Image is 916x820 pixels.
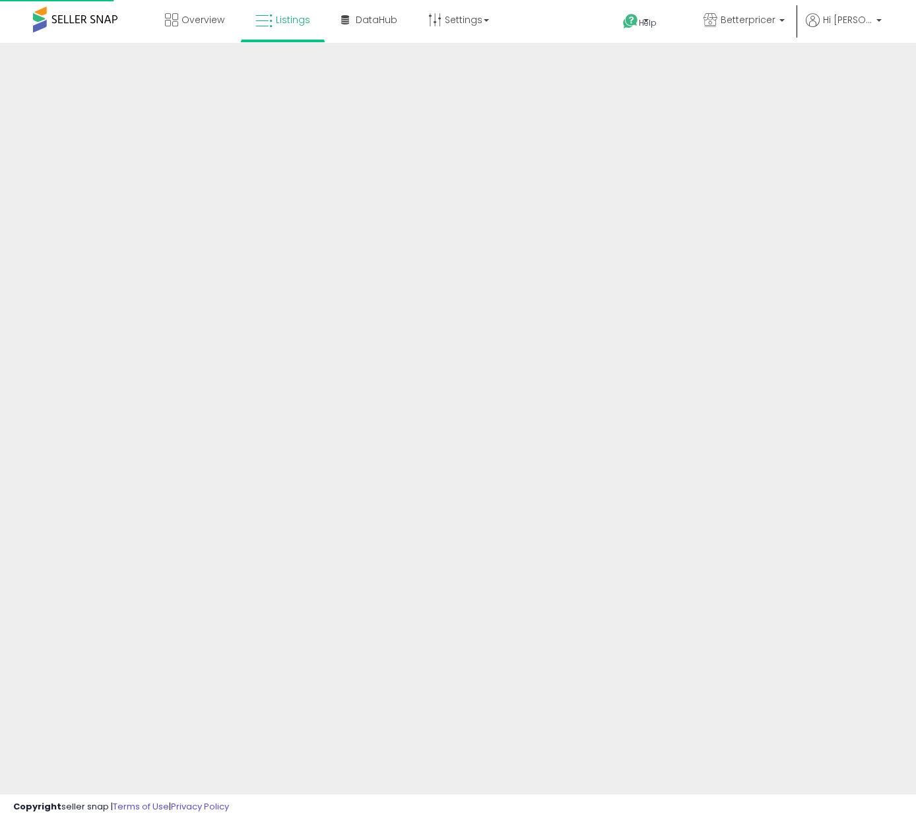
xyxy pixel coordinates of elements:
[356,13,397,26] span: DataHub
[639,17,657,28] span: Help
[823,13,872,26] span: Hi [PERSON_NAME]
[721,13,775,26] span: Betterpricer
[276,13,310,26] span: Listings
[181,13,224,26] span: Overview
[612,3,682,43] a: Help
[806,13,882,43] a: Hi [PERSON_NAME]
[622,13,639,30] i: Get Help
